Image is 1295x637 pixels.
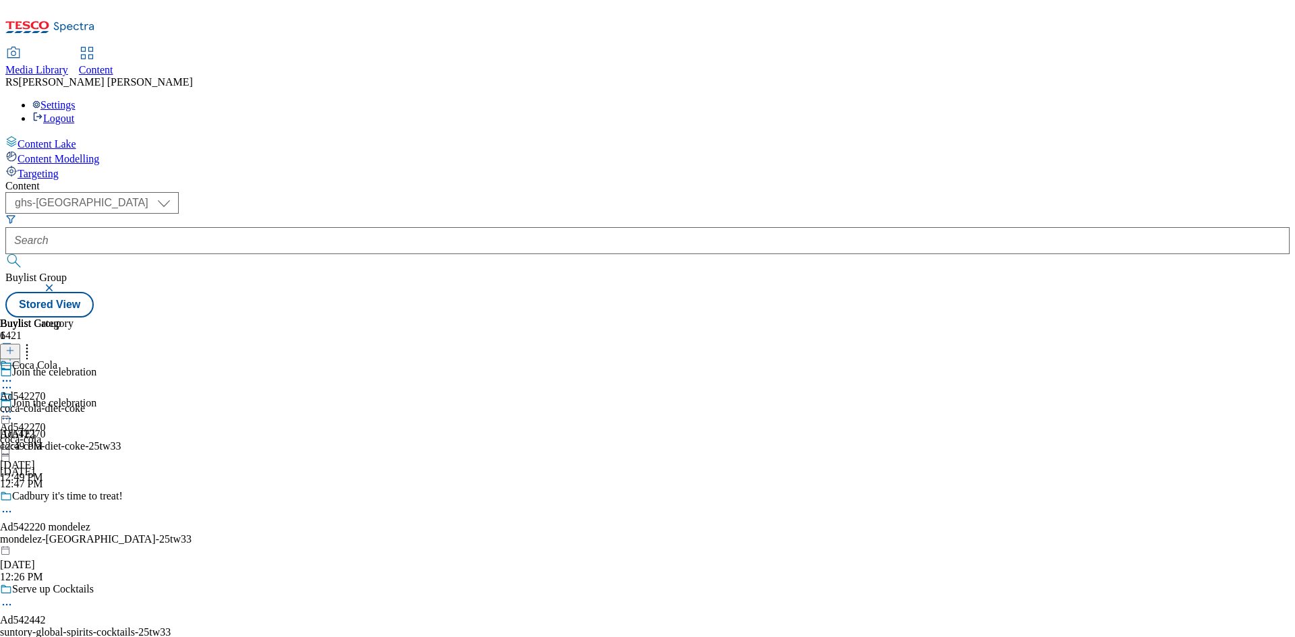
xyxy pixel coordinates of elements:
[18,138,76,150] span: Content Lake
[79,64,113,75] span: Content
[5,48,68,76] a: Media Library
[5,272,67,283] span: Buylist Group
[12,583,94,595] div: Serve up Cocktails
[18,153,99,164] span: Content Modelling
[5,64,68,75] span: Media Library
[19,76,193,88] span: [PERSON_NAME] [PERSON_NAME]
[5,150,1290,165] a: Content Modelling
[5,165,1290,180] a: Targeting
[12,359,57,371] div: Coca Cola
[5,292,94,317] button: Stored View
[5,180,1290,192] div: Content
[32,113,74,124] a: Logout
[5,135,1290,150] a: Content Lake
[18,168,59,179] span: Targeting
[5,214,16,224] svg: Search Filters
[5,76,19,88] span: RS
[79,48,113,76] a: Content
[5,227,1290,254] input: Search
[32,99,76,111] a: Settings
[12,490,123,502] div: Cadbury it's time to treat!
